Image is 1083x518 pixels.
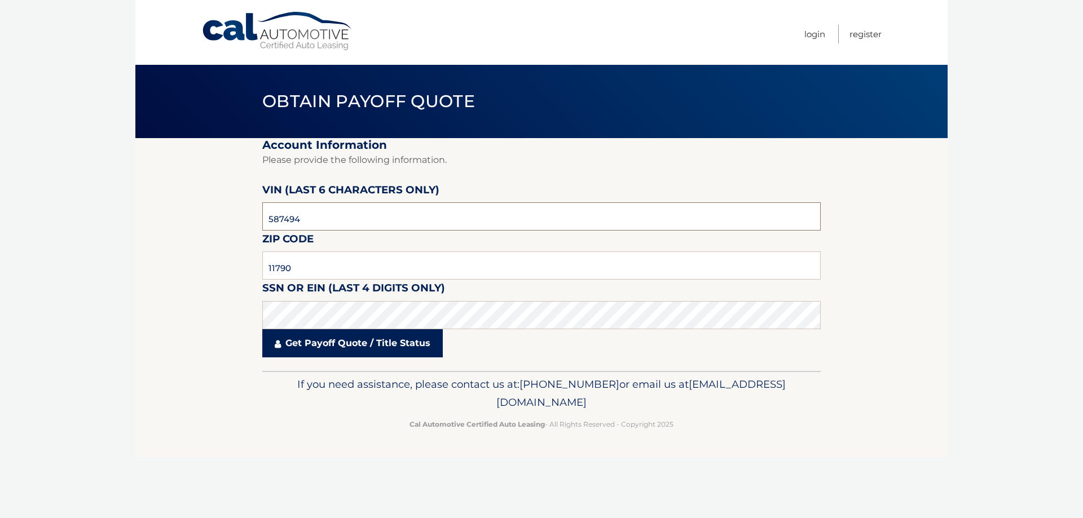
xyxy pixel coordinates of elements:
[262,329,443,357] a: Get Payoff Quote / Title Status
[262,152,821,168] p: Please provide the following information.
[849,25,882,43] a: Register
[262,181,439,202] label: VIN (last 6 characters only)
[804,25,825,43] a: Login
[270,375,813,411] p: If you need assistance, please contact us at: or email us at
[410,420,545,428] strong: Cal Automotive Certified Auto Leasing
[201,11,354,51] a: Cal Automotive
[262,280,445,300] label: SSN or EIN (last 4 digits only)
[520,378,619,391] span: [PHONE_NUMBER]
[262,231,314,251] label: Zip Code
[262,138,821,152] h2: Account Information
[270,418,813,430] p: - All Rights Reserved - Copyright 2025
[262,91,475,112] span: Obtain Payoff Quote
